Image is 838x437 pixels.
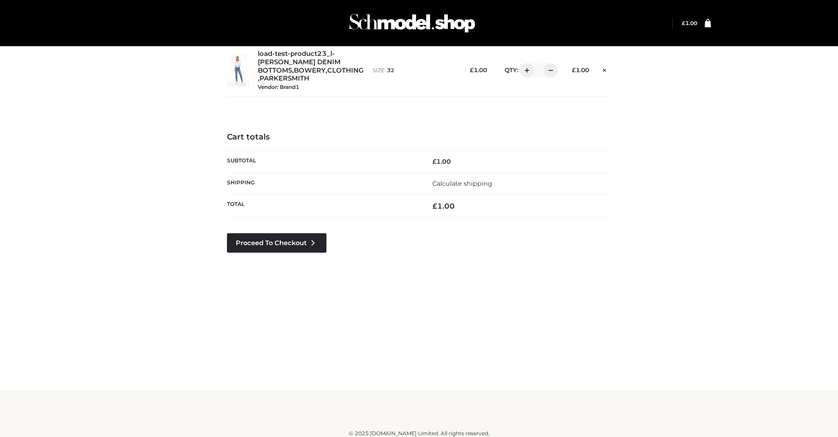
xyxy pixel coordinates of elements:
span: £ [682,20,685,26]
a: BOTTOMS [258,66,292,75]
div: , , , [258,50,364,91]
span: £ [470,66,474,73]
span: £ [432,158,436,165]
a: BOWERY [294,66,326,75]
a: £1.00 [682,20,697,26]
a: PARKERSMITH [260,74,309,83]
h4: Cart totals [227,132,611,142]
th: Total [227,194,419,217]
a: CLOTHING [327,66,364,75]
img: load-test-product23_l-PARKER SMITH DENIM - 32 [227,54,249,87]
a: Calculate shipping [432,180,492,187]
bdi: 1.00 [572,66,589,73]
div: QTY: [496,63,555,77]
bdi: 1.00 [432,202,455,210]
span: £ [572,66,576,73]
bdi: 1.00 [682,20,697,26]
a: load-test-product23_l-[PERSON_NAME] DENIM [258,50,353,66]
a: Remove this item [598,64,611,75]
span: £ [432,202,437,210]
p: size : [373,66,452,74]
small: Vendor: Brand1 [258,84,299,90]
bdi: 1.00 [432,158,451,165]
th: Shipping [227,173,419,194]
th: Subtotal [227,151,419,173]
a: Proceed to Checkout [227,233,326,253]
img: Schmodel Admin 964 [346,6,478,40]
span: 32 [387,67,394,73]
bdi: 1.00 [470,66,487,73]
